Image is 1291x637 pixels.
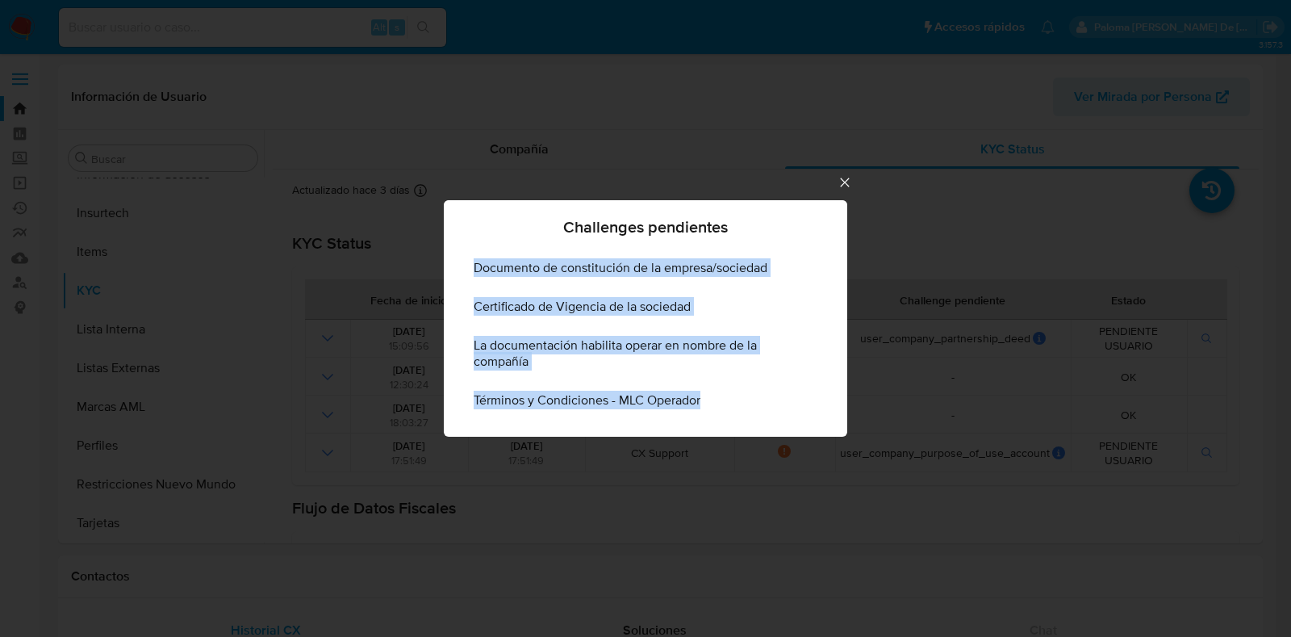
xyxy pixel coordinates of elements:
[563,219,728,235] span: Challenges pendientes
[474,260,767,276] span: Documento de constitución de la empresa/sociedad
[444,200,847,437] div: Challenges pendientes
[837,174,851,189] button: Cerrar
[474,337,808,370] span: La documentación habilita operar en nombre de la compañía
[474,392,700,409] span: Términos y Condiciones - MLC Operador
[461,249,830,420] ul: Challenges list
[474,299,691,315] span: Certificado de Vigencia de la sociedad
